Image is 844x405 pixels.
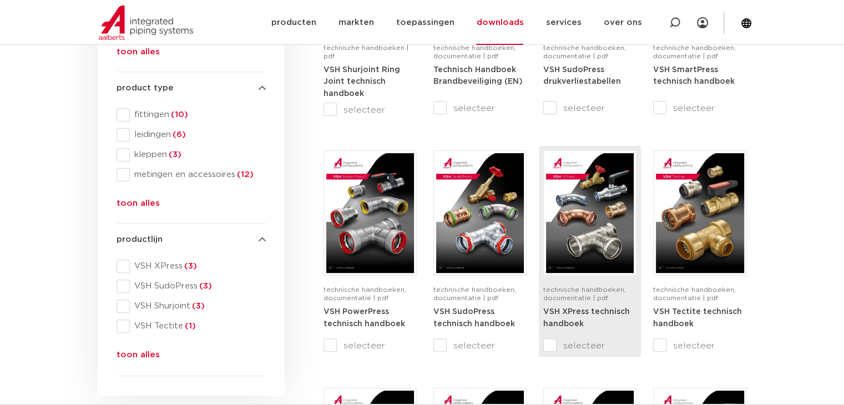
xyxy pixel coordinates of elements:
strong: VSH Shurjoint Ring Joint technisch handboek [324,66,400,98]
span: VSH SudoPress [130,281,266,292]
span: technische handboeken, documentatie | pdf [543,44,626,59]
span: technische handboeken, documentatie | pdf [543,286,626,301]
span: (1) [183,322,196,330]
span: technische handboeken, documentatie | pdf [433,286,516,301]
span: technische handboeken | pdf [324,44,408,59]
span: (3) [190,302,205,310]
label: selecteer [543,339,636,352]
a: VSH SmartPress technisch handboek [653,65,735,86]
div: leidingen(6) [117,128,266,141]
span: kleppen [130,149,266,160]
div: VSH SudoPress(3) [117,280,266,293]
div: VSH Shurjoint(3) [117,300,266,313]
span: (3) [198,282,212,290]
label: selecteer [324,339,417,352]
strong: VSH SudoPress drukverliestabellen [543,66,621,86]
strong: Technisch Handboek Brandbeveiliging (EN) [433,66,523,86]
span: technische handboeken, documentatie | pdf [653,286,736,301]
div: VSH XPress(3) [117,260,266,273]
label: selecteer [324,103,417,117]
span: fittingen [130,109,266,120]
label: selecteer [433,102,527,115]
h4: productlijn [117,233,266,246]
img: VSH-Tectite_A4TM_5009376-2024-2.0_NL-pdf.jpg [656,153,744,273]
strong: VSH SudoPress technisch handboek [433,308,515,328]
div: metingen en accessoires(12) [117,168,266,181]
button: toon alles [117,197,160,215]
label: selecteer [433,339,527,352]
strong: VSH PowerPress technisch handboek [324,308,405,328]
div: kleppen(3) [117,148,266,161]
div: fittingen(10) [117,108,266,121]
strong: VSH XPress technisch handboek [543,308,630,328]
img: VSH-SudoPress_A4TM_5001604-2023-3.0_NL-pdf.jpg [436,153,524,273]
span: technische handboeken, documentatie | pdf [433,44,516,59]
span: (10) [169,110,188,119]
span: (3) [183,262,197,270]
img: VSH-XPress_A4TM_5008762_2025_4.1_NL-pdf.jpg [546,153,634,273]
label: selecteer [653,102,746,115]
a: VSH Tectite technisch handboek [653,307,742,328]
a: VSH PowerPress technisch handboek [324,307,405,328]
strong: VSH Tectite technisch handboek [653,308,742,328]
span: leidingen [130,129,266,140]
span: VSH Shurjoint [130,301,266,312]
span: technische handboeken, documentatie | pdf [324,286,406,301]
span: (12) [235,170,254,179]
img: VSH-PowerPress_A4TM_5008817_2024_3.1_NL-pdf.jpg [326,153,414,273]
a: VSH Shurjoint Ring Joint technisch handboek [324,65,400,98]
h4: product type [117,82,266,95]
label: selecteer [653,339,746,352]
a: Technisch Handboek Brandbeveiliging (EN) [433,65,523,86]
label: selecteer [543,102,636,115]
a: VSH SudoPress technisch handboek [433,307,515,328]
span: VSH XPress [130,261,266,272]
span: VSH Tectite [130,321,266,332]
span: metingen en accessoires [130,169,266,180]
button: toon alles [117,348,160,366]
span: (6) [171,130,186,139]
a: VSH SudoPress drukverliestabellen [543,65,621,86]
a: VSH XPress technisch handboek [543,307,630,328]
div: VSH Tectite(1) [117,320,266,333]
strong: VSH SmartPress technisch handboek [653,66,735,86]
span: (3) [167,150,181,159]
button: toon alles [117,45,160,63]
span: technische handboeken, documentatie | pdf [653,44,736,59]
